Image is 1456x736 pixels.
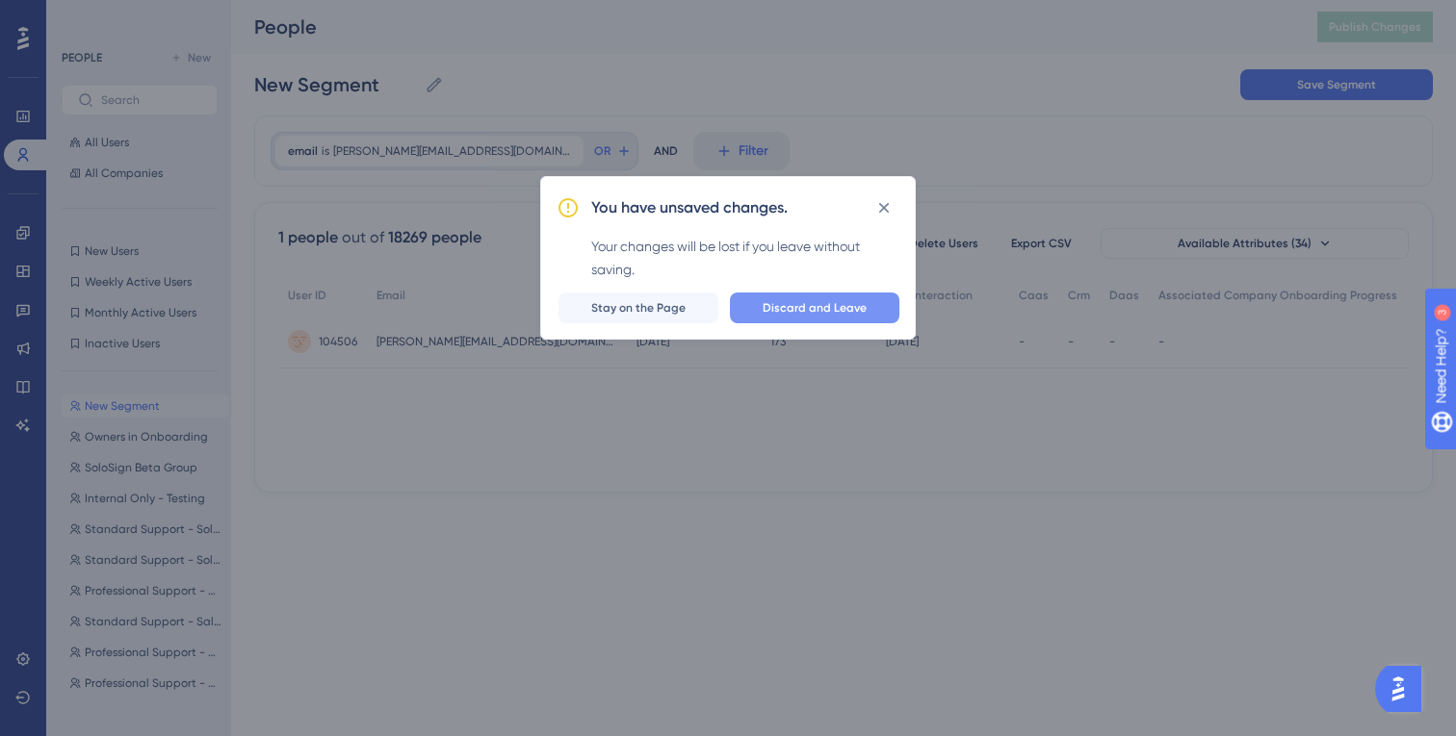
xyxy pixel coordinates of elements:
[45,5,120,28] span: Need Help?
[591,235,899,281] div: Your changes will be lost if you leave without saving.
[1375,660,1433,718] iframe: UserGuiding AI Assistant Launcher
[591,300,686,316] span: Stay on the Page
[763,300,867,316] span: Discard and Leave
[134,10,140,25] div: 3
[591,196,788,219] h2: You have unsaved changes.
